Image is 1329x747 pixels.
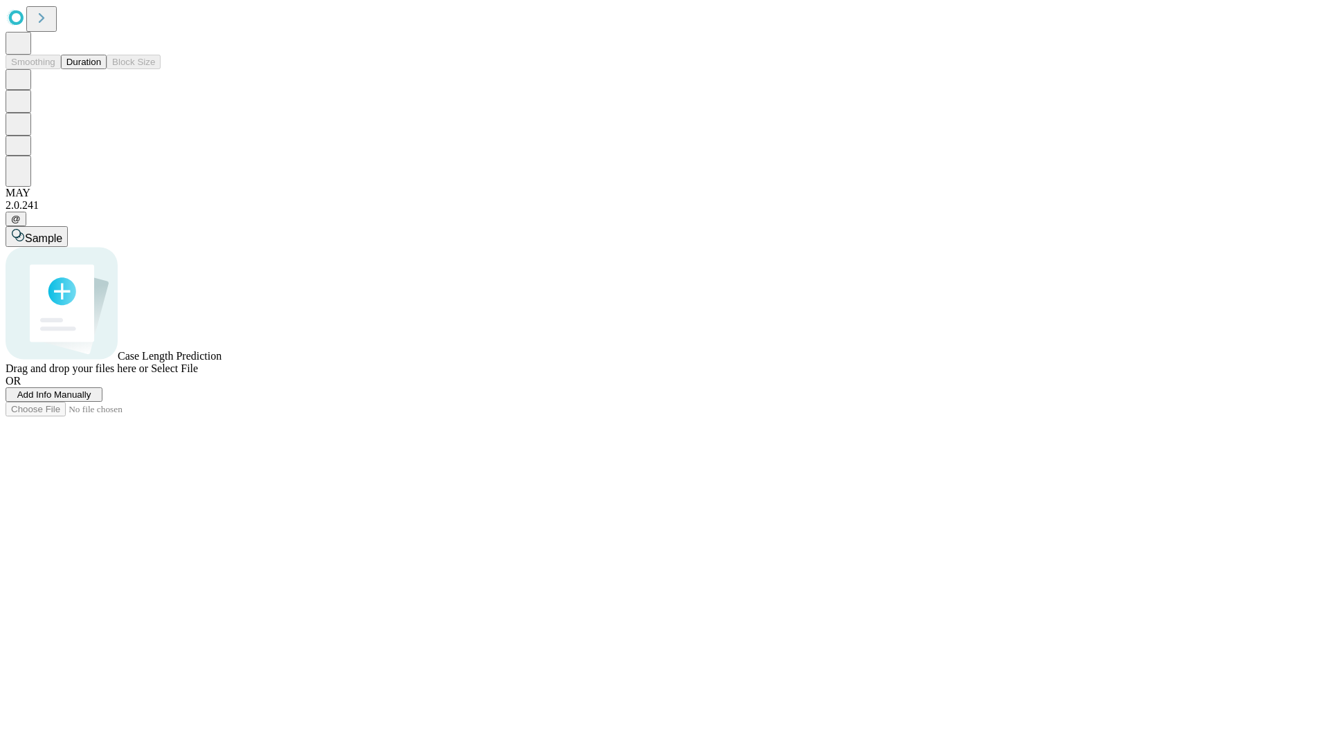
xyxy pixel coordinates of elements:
[151,362,198,374] span: Select File
[6,55,61,69] button: Smoothing
[107,55,161,69] button: Block Size
[17,389,91,400] span: Add Info Manually
[6,212,26,226] button: @
[6,199,1323,212] div: 2.0.241
[6,362,148,374] span: Drag and drop your files here or
[11,214,21,224] span: @
[6,226,68,247] button: Sample
[61,55,107,69] button: Duration
[6,187,1323,199] div: MAY
[6,387,102,402] button: Add Info Manually
[118,350,221,362] span: Case Length Prediction
[6,375,21,387] span: OR
[25,232,62,244] span: Sample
